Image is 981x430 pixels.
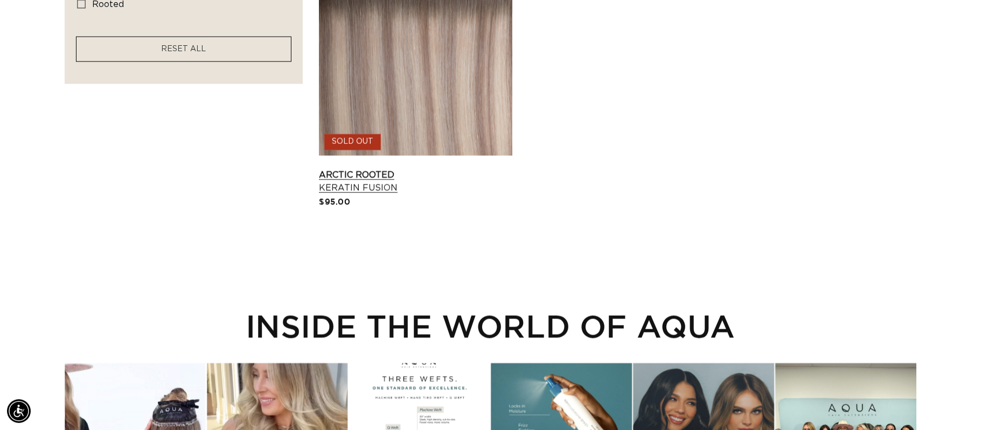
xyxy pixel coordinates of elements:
a: Arctic Rooted Keratin Fusion [319,169,512,195]
span: RESET ALL [162,45,206,53]
iframe: Chat Widget [927,378,981,430]
a: RESET ALL [162,43,206,56]
h2: INSIDE THE WORLD OF AQUA [65,308,916,344]
div: Accessibility Menu [7,399,31,423]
